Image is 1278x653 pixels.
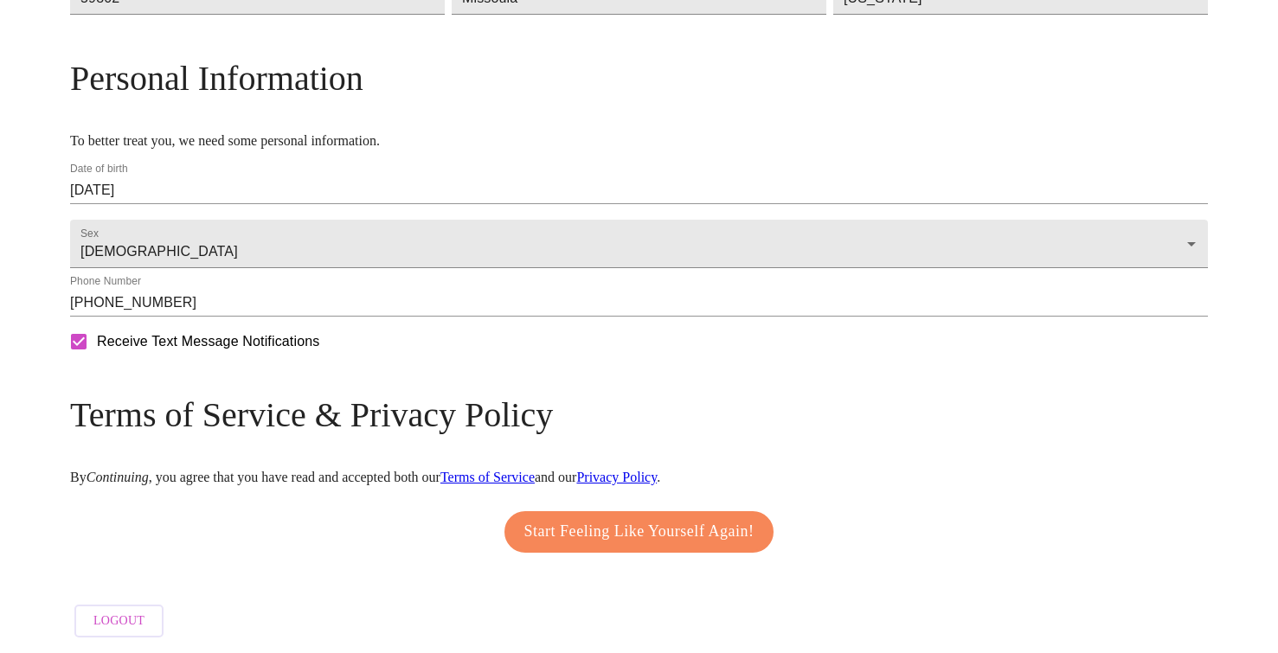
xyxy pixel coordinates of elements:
label: Date of birth [70,164,128,175]
a: Privacy Policy [576,470,657,484]
p: To better treat you, we need some personal information. [70,133,1208,149]
h3: Terms of Service & Privacy Policy [70,394,1208,435]
label: Phone Number [70,277,141,287]
a: Terms of Service [440,470,535,484]
button: Start Feeling Like Yourself Again! [504,511,774,553]
h3: Personal Information [70,58,1208,99]
button: Logout [74,605,164,638]
div: [DEMOGRAPHIC_DATA] [70,220,1208,268]
span: Start Feeling Like Yourself Again! [524,518,755,546]
span: Logout [93,611,144,632]
em: Continuing [87,470,149,484]
p: By , you agree that you have read and accepted both our and our . [70,470,1208,485]
span: Receive Text Message Notifications [97,331,319,352]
